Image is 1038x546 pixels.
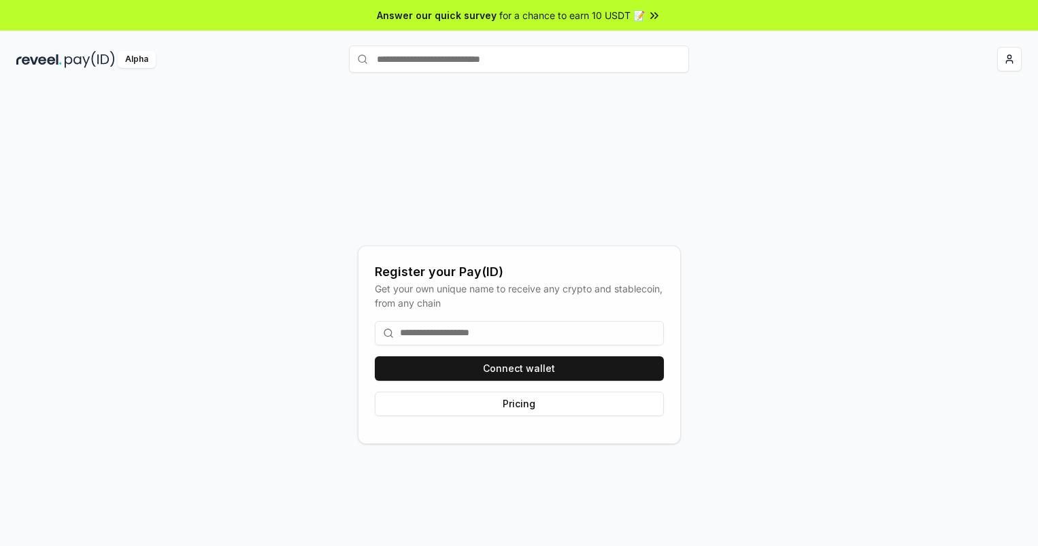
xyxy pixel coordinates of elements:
button: Connect wallet [375,356,664,381]
div: Alpha [118,51,156,68]
button: Pricing [375,392,664,416]
div: Register your Pay(ID) [375,262,664,281]
div: Get your own unique name to receive any crypto and stablecoin, from any chain [375,281,664,310]
span: Answer our quick survey [377,8,497,22]
span: for a chance to earn 10 USDT 📝 [499,8,645,22]
img: reveel_dark [16,51,62,68]
img: pay_id [65,51,115,68]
